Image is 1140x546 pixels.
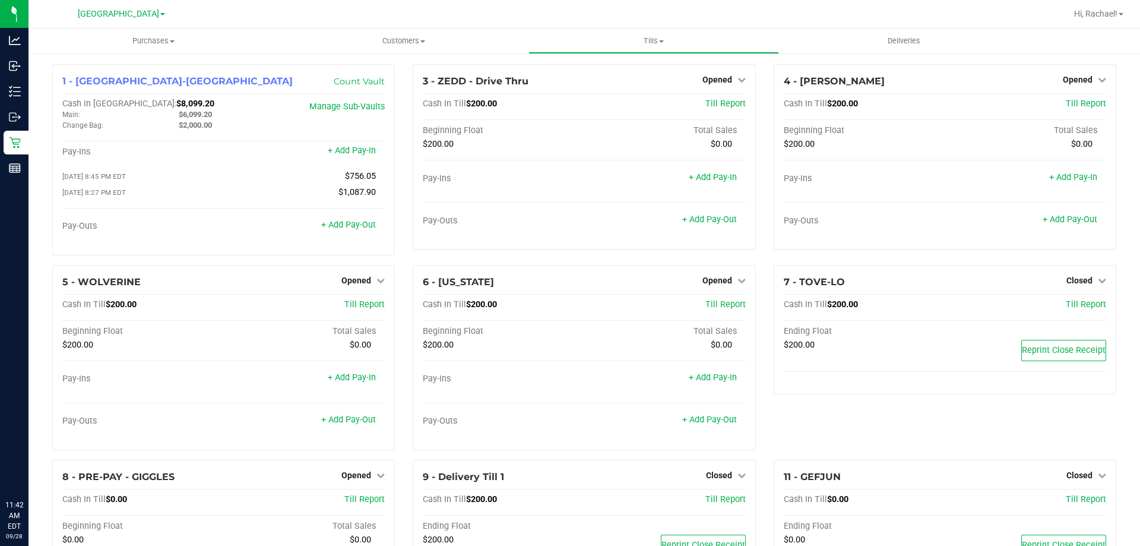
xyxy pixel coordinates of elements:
[529,36,778,46] span: Tills
[341,276,371,285] span: Opened
[423,535,454,545] span: $200.00
[1074,9,1117,18] span: Hi, Rachael!
[423,416,584,427] div: Pay-Outs
[344,299,385,310] a: Till Report
[1043,214,1097,225] a: + Add Pay-Out
[784,75,885,87] span: 4 - [PERSON_NAME]
[62,471,175,482] span: 8 - PRE-PAY - GIGGLES
[9,60,21,72] inline-svg: Inbound
[278,29,528,53] a: Customers
[9,162,21,174] inline-svg: Reports
[279,36,528,46] span: Customers
[711,139,732,149] span: $0.00
[344,494,385,504] a: Till Report
[702,276,732,285] span: Opened
[423,521,584,532] div: Ending Float
[423,374,584,384] div: Pay-Ins
[784,276,845,288] span: 7 - TOVE-LO
[106,494,127,504] span: $0.00
[1021,340,1106,361] button: Reprint Close Receipt
[423,494,466,504] span: Cash In Till
[62,535,84,545] span: $0.00
[423,326,584,337] div: Beginning Float
[528,29,778,53] a: Tills
[62,299,106,310] span: Cash In Till
[350,535,371,545] span: $0.00
[62,99,176,109] span: Cash In [GEOGRAPHIC_DATA]:
[9,137,21,149] inline-svg: Retail
[1066,471,1092,480] span: Closed
[423,99,466,109] span: Cash In Till
[224,521,385,532] div: Total Sales
[62,374,224,384] div: Pay-Ins
[62,494,106,504] span: Cash In Till
[5,532,23,541] p: 09/28
[827,99,858,109] span: $200.00
[705,494,746,504] a: Till Report
[423,125,584,136] div: Beginning Float
[62,172,126,181] span: [DATE] 8:45 PM EDT
[702,75,732,84] span: Opened
[711,340,732,350] span: $0.00
[705,299,746,310] a: Till Report
[466,299,497,310] span: $200.00
[62,340,93,350] span: $200.00
[872,36,936,46] span: Deliveries
[334,76,385,87] a: Count Vault
[423,173,584,184] div: Pay-Ins
[784,125,945,136] div: Beginning Float
[1063,75,1092,84] span: Opened
[62,147,224,157] div: Pay-Ins
[62,221,224,232] div: Pay-Outs
[705,99,746,109] span: Till Report
[689,172,737,182] a: + Add Pay-In
[62,326,224,337] div: Beginning Float
[706,471,732,480] span: Closed
[1066,276,1092,285] span: Closed
[328,373,376,383] a: + Add Pay-In
[784,326,945,337] div: Ending Float
[62,188,126,197] span: [DATE] 8:27 PM EDT
[5,500,23,532] p: 11:42 AM EDT
[584,326,746,337] div: Total Sales
[784,99,827,109] span: Cash In Till
[784,173,945,184] div: Pay-Ins
[78,9,159,19] span: [GEOGRAPHIC_DATA]
[466,494,497,504] span: $200.00
[784,299,827,310] span: Cash In Till
[784,216,945,226] div: Pay-Outs
[466,99,497,109] span: $200.00
[1066,494,1106,504] a: Till Report
[423,299,466,310] span: Cash In Till
[1049,172,1097,182] a: + Add Pay-In
[682,415,737,425] a: + Add Pay-Out
[784,340,815,350] span: $200.00
[584,125,746,136] div: Total Sales
[176,99,214,109] span: $8,099.20
[179,121,212,130] span: $2,000.00
[423,216,584,226] div: Pay-Outs
[1066,99,1106,109] a: Till Report
[945,125,1106,136] div: Total Sales
[9,111,21,123] inline-svg: Outbound
[62,111,80,119] span: Main:
[827,494,848,504] span: $0.00
[9,34,21,46] inline-svg: Analytics
[12,451,47,487] iframe: Resource center
[784,139,815,149] span: $200.00
[423,340,454,350] span: $200.00
[179,110,212,119] span: $6,099.20
[827,299,858,310] span: $200.00
[423,471,504,482] span: 9 - Delivery Till 1
[345,171,376,181] span: $756.05
[423,75,528,87] span: 3 - ZEDD - Drive Thru
[62,521,224,532] div: Beginning Float
[9,86,21,97] inline-svg: Inventory
[62,75,293,87] span: 1 - [GEOGRAPHIC_DATA]-[GEOGRAPHIC_DATA]
[62,276,141,288] span: 5 - WOLVERINE
[321,220,376,230] a: + Add Pay-Out
[62,121,103,130] span: Change Bag:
